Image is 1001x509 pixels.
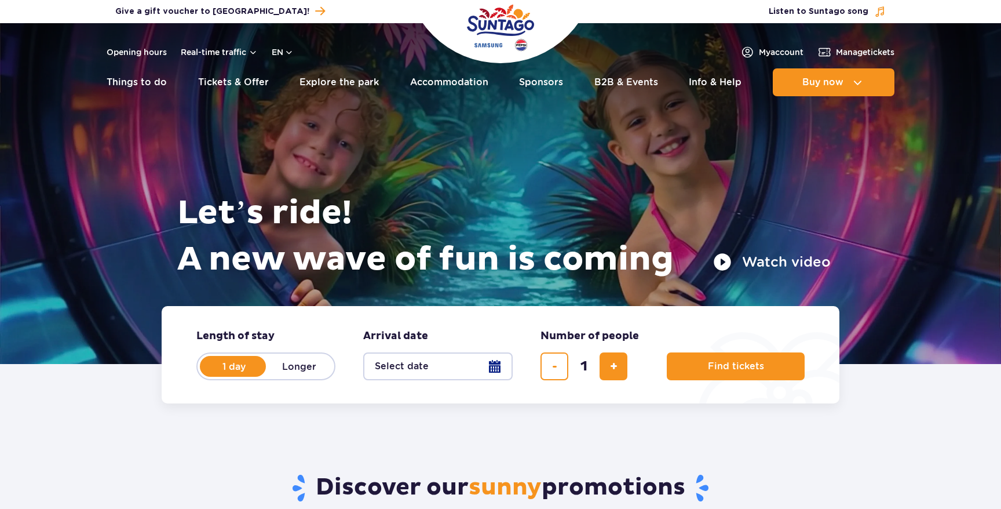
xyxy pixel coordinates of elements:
span: Find tickets [708,361,764,372]
a: Tickets & Offer [198,68,269,96]
span: Arrival date [363,329,428,343]
a: Explore the park [299,68,379,96]
span: Number of people [540,329,639,343]
input: number of tickets [570,352,598,380]
a: Sponsors [519,68,563,96]
label: Longer [266,354,332,379]
a: Things to do [107,68,167,96]
button: en [272,46,294,58]
a: Info & Help [689,68,741,96]
a: Accommodation [410,68,488,96]
h2: Discover our promotions [162,473,840,503]
button: Watch video [713,253,831,271]
span: Give a gift voucher to [GEOGRAPHIC_DATA]! [115,6,309,17]
button: add ticket [600,352,627,380]
span: Manage tickets [836,46,894,58]
a: Give a gift voucher to [GEOGRAPHIC_DATA]! [115,3,325,19]
label: 1 day [201,354,267,379]
form: Planning your visit to Park of Poland [162,306,839,403]
span: Buy now [802,77,843,88]
button: Listen to Suntago song [769,6,886,17]
span: Length of stay [196,329,275,343]
h1: Let’s ride! A new wave of fun is coming [177,190,831,283]
button: Buy now [773,68,894,96]
a: Myaccount [740,45,803,59]
button: Real-time traffic [181,48,258,57]
button: Find tickets [667,352,805,380]
button: remove ticket [540,352,568,380]
a: Opening hours [107,46,167,58]
a: B2B & Events [594,68,658,96]
span: sunny [469,473,542,502]
span: Listen to Suntago song [769,6,868,17]
a: Managetickets [817,45,894,59]
span: My account [759,46,803,58]
button: Select date [363,352,513,380]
